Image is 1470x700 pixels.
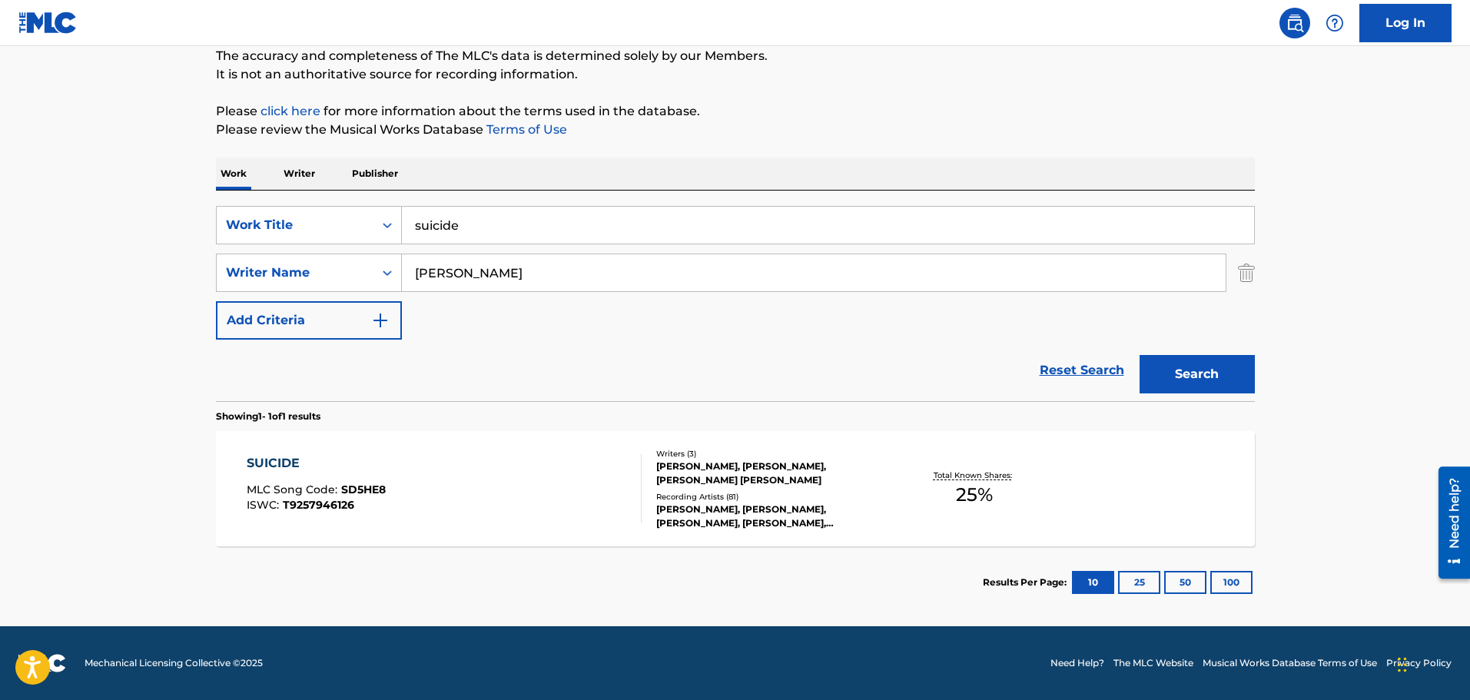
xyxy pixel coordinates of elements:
div: Recording Artists ( 81 ) [656,491,888,503]
a: Terms of Use [483,122,567,137]
button: 100 [1210,571,1253,594]
button: 25 [1118,571,1160,594]
a: Musical Works Database Terms of Use [1203,656,1377,670]
iframe: Resource Center [1427,460,1470,584]
p: Results Per Page: [983,576,1070,589]
p: It is not an authoritative source for recording information. [216,65,1255,84]
a: Log In [1359,4,1452,42]
p: Work [216,158,251,190]
img: 9d2ae6d4665cec9f34b9.svg [371,311,390,330]
button: Search [1140,355,1255,393]
p: Total Known Shares: [934,469,1016,481]
a: Need Help? [1050,656,1104,670]
span: Mechanical Licensing Collective © 2025 [85,656,263,670]
a: SUICIDEMLC Song Code:SD5HE8ISWC:T9257946126Writers (3)[PERSON_NAME], [PERSON_NAME], [PERSON_NAME]... [216,431,1255,546]
span: T9257946126 [283,498,354,512]
p: Please review the Musical Works Database [216,121,1255,139]
span: ISWC : [247,498,283,512]
p: Publisher [347,158,403,190]
a: The MLC Website [1113,656,1193,670]
p: Writer [279,158,320,190]
p: The accuracy and completeness of The MLC's data is determined solely by our Members. [216,47,1255,65]
div: Writer Name [226,264,364,282]
iframe: Chat Widget [1393,626,1470,700]
a: click here [260,104,320,118]
img: logo [18,654,66,672]
div: SUICIDE [247,454,386,473]
img: search [1286,14,1304,32]
p: Please for more information about the terms used in the database. [216,102,1255,121]
div: Help [1319,8,1350,38]
p: Showing 1 - 1 of 1 results [216,410,320,423]
button: Add Criteria [216,301,402,340]
div: Writers ( 3 ) [656,448,888,459]
div: [PERSON_NAME], [PERSON_NAME], [PERSON_NAME] [PERSON_NAME] [656,459,888,487]
button: 10 [1072,571,1114,594]
div: [PERSON_NAME], [PERSON_NAME], [PERSON_NAME], [PERSON_NAME], [PERSON_NAME] [656,503,888,530]
button: 50 [1164,571,1206,594]
img: help [1326,14,1344,32]
span: SD5HE8 [341,483,386,496]
form: Search Form [216,206,1255,401]
a: Public Search [1279,8,1310,38]
img: Delete Criterion [1238,254,1255,292]
a: Reset Search [1032,353,1132,387]
a: Privacy Policy [1386,656,1452,670]
div: Drag [1398,642,1407,688]
div: Work Title [226,216,364,234]
span: 25 % [956,481,993,509]
img: MLC Logo [18,12,78,34]
span: MLC Song Code : [247,483,341,496]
